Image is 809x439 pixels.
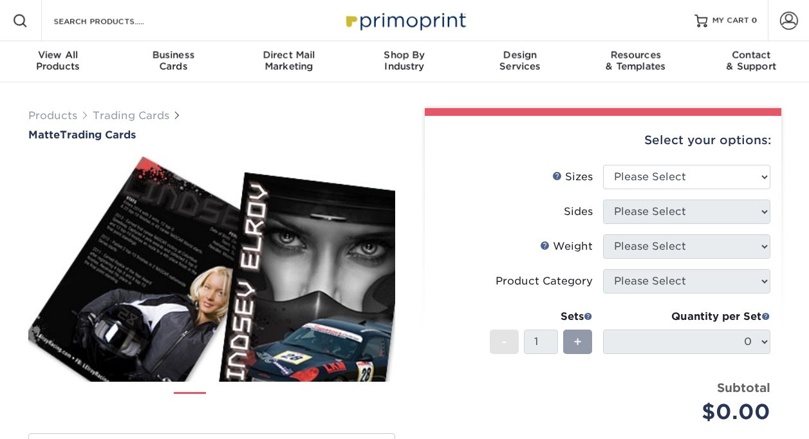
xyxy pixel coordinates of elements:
[717,380,770,395] strong: Subtotal
[116,41,232,82] a: BusinessCards
[693,41,809,82] a: Contact& Support
[28,142,395,396] img: Matte 01
[435,116,771,165] div: Select your options:
[552,169,593,185] div: Sizes
[578,41,694,82] a: Resources& Templates
[712,15,749,26] span: MY CART
[578,49,694,72] div: & Templates
[693,49,809,61] span: Contact
[693,49,809,72] div: & Support
[52,13,178,28] input: SEARCH PRODUCTS.....
[347,49,463,61] span: Shop By
[752,16,758,25] span: 0
[496,274,593,289] div: Product Category
[231,41,347,82] a: Direct MailMarketing
[93,109,169,122] a: Trading Cards
[613,397,770,427] div: $0.00
[462,41,578,82] a: DesignServices
[28,129,395,141] a: MatteTrading Cards
[501,332,507,351] span: -
[490,309,593,324] div: Sets
[28,109,77,122] a: Products
[578,49,694,61] span: Resources
[28,129,60,141] span: Matte
[231,49,347,72] div: Marketing
[462,49,578,61] span: Design
[462,49,578,72] div: Services
[564,204,593,219] div: Sides
[347,49,463,72] div: Industry
[217,387,249,419] img: Trading Cards 02
[174,388,206,420] img: Trading Cards 01
[347,41,463,82] a: Shop ByIndustry
[116,49,232,72] div: Cards
[603,309,770,324] div: Quantity per Set
[28,129,395,141] h1: Trading Cards
[540,239,593,254] div: Weight
[340,6,469,34] img: Primoprint
[231,49,347,61] span: Direct Mail
[116,49,232,61] span: Business
[573,332,582,351] span: +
